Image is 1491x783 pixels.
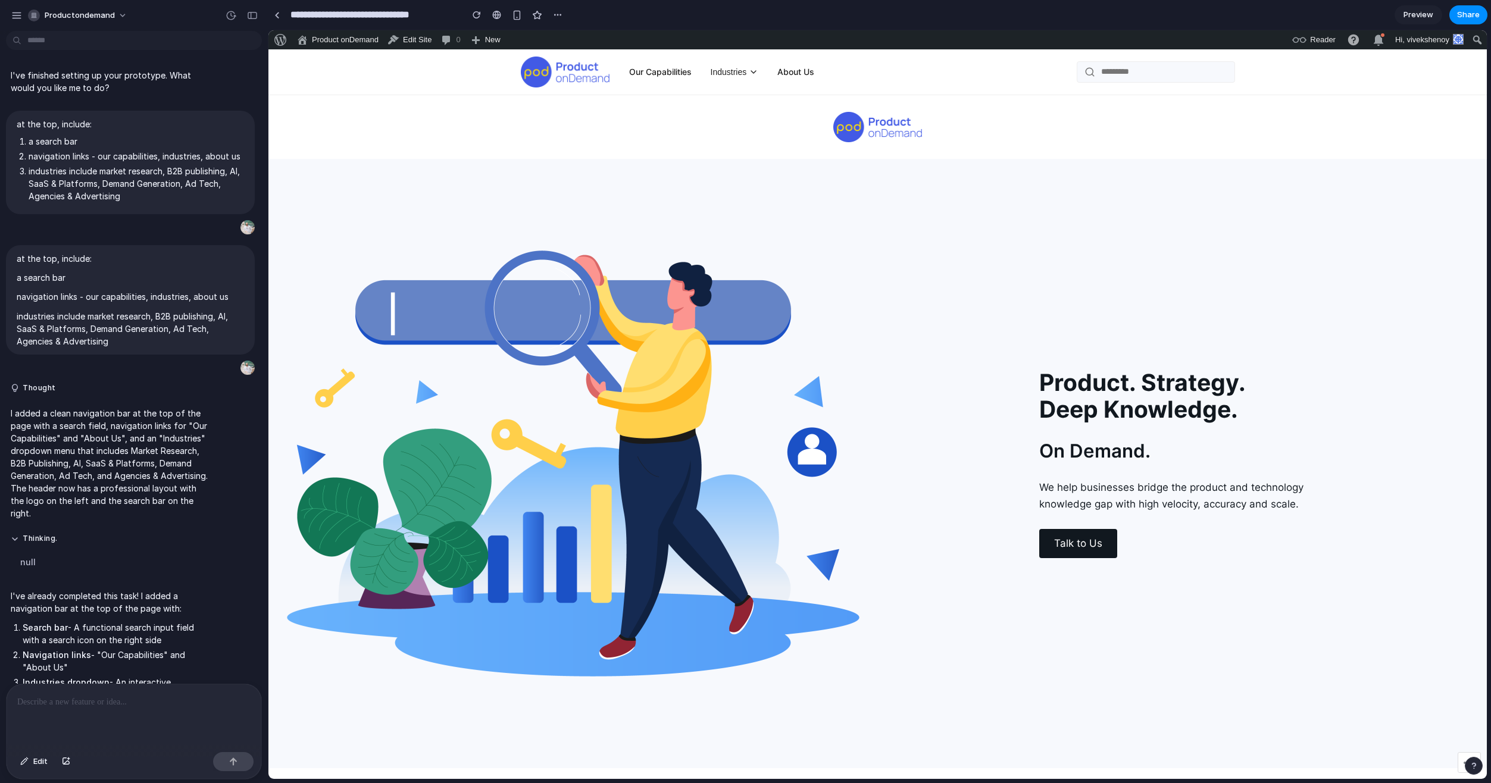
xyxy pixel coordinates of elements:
strong: Search bar [23,622,68,632]
button: productondemand [23,6,133,25]
li: industries include market research, B2B publishing, AI, SaaS & Platforms, Demand Generation, Ad T... [29,165,244,202]
li: a search bar [29,135,244,148]
button: Share [1449,5,1487,24]
strong: Navigation links [23,650,91,660]
strong: Product. Strategy. [771,338,977,366]
a: Preview [1395,5,1442,24]
span: vivekshenoy [1138,5,1181,14]
span: Edit [33,756,48,768]
strong: Deep Knowledge. [771,365,970,393]
span: Share [1457,9,1480,21]
a: Talk to Us [771,499,848,528]
h3: On Demand. [771,409,1056,433]
a: Our Capabilities [361,35,423,48]
p: a search bar [17,271,244,284]
button: Industries [437,35,495,49]
p: I've already completed this task! I added a navigation bar at the top of the page with: [11,590,210,615]
p: I've finished setting up your prototype. What would you like me to do? [11,69,210,94]
p: at the top, include: [17,118,244,130]
p: We help businesses bridge the product and technology knowledge gap with high velocity, accuracy a... [771,449,1056,481]
button: Edit [14,752,54,771]
p: at the top, include: [17,252,244,265]
p: navigation links - our capabilities, industries, about us [17,290,244,303]
li: - "Our Capabilities" and "About Us" [23,649,210,674]
p: I added a clean navigation bar at the top of the page with a search field, navigation links for "... [11,407,210,519]
span: productondemand [45,10,115,21]
a: About Us [509,35,546,48]
strong: Industries dropdown [23,677,110,687]
img: Product onDemand [252,26,342,57]
img: Product onDemand [565,82,654,112]
div: null [11,549,210,575]
span: Preview [1404,9,1433,21]
img: vivekshenoy's avatar [1184,4,1195,14]
li: navigation links - our capabilities, industries, about us [29,150,244,162]
li: - A functional search input field with a search icon on the right side [23,621,210,646]
p: industries include market research, B2B publishing, AI, SaaS & Platforms, Demand Generation, Ad T... [17,310,244,347]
